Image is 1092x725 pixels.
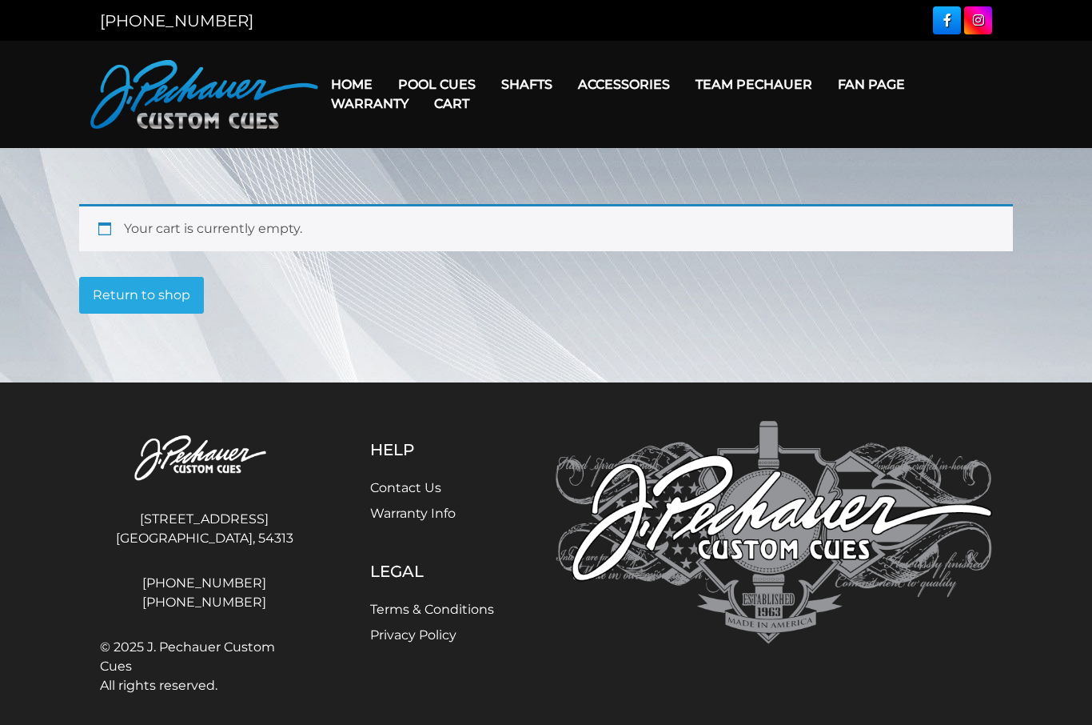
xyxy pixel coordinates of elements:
img: Pechauer Custom Cues [90,60,318,129]
a: Contact Us [370,480,441,495]
a: Team Pechauer [683,64,825,105]
a: Fan Page [825,64,918,105]
a: [PHONE_NUMBER] [100,574,309,593]
address: [STREET_ADDRESS] [GEOGRAPHIC_DATA], 54313 [100,503,309,555]
h5: Help [370,440,494,459]
a: Accessories [565,64,683,105]
a: Return to shop [79,277,204,314]
span: © 2025 J. Pechauer Custom Cues All rights reserved. [100,638,309,695]
a: Privacy Policy [370,627,456,643]
img: Pechauer Custom Cues [556,421,992,644]
a: Home [318,64,385,105]
a: Shafts [488,64,565,105]
img: Pechauer Custom Cues [100,421,309,497]
a: [PHONE_NUMBER] [100,11,253,30]
a: Cart [421,83,482,124]
a: Pool Cues [385,64,488,105]
div: Your cart is currently empty. [79,204,1013,251]
a: Terms & Conditions [370,602,494,617]
a: Warranty Info [370,506,456,521]
h5: Legal [370,562,494,581]
a: [PHONE_NUMBER] [100,593,309,612]
a: Warranty [318,83,421,124]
